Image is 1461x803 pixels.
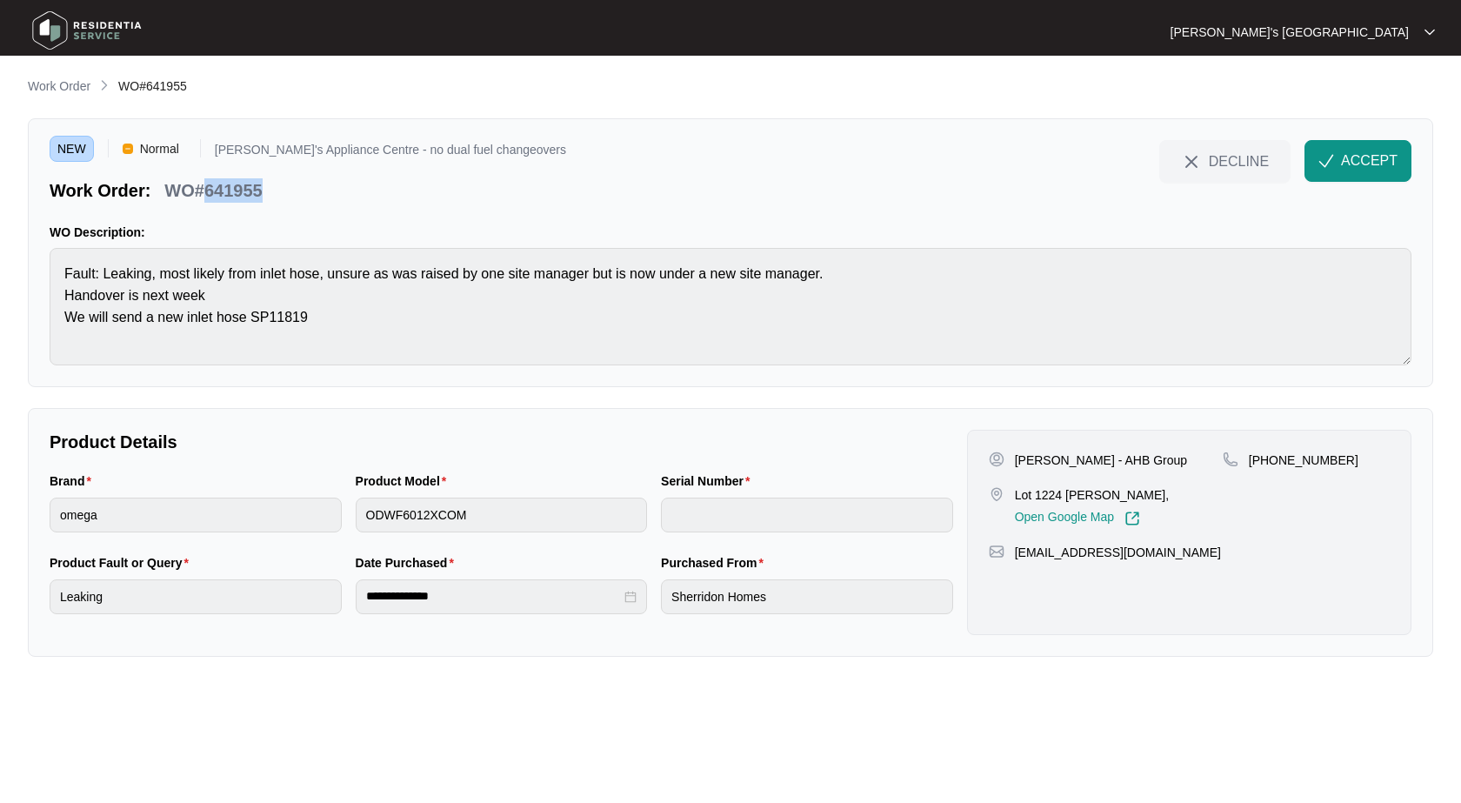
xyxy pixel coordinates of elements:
[1209,151,1269,171] span: DECLINE
[989,544,1004,559] img: map-pin
[1015,452,1187,469] p: [PERSON_NAME] - AHB Group
[1015,486,1169,504] p: Lot 1224 [PERSON_NAME],
[661,472,757,490] label: Serial Number
[123,144,133,154] img: Vercel Logo
[1249,452,1358,469] p: [PHONE_NUMBER]
[26,4,148,57] img: residentia service logo
[50,498,342,532] input: Brand
[50,224,1411,241] p: WO Description:
[1318,153,1334,169] img: check-Icon
[1124,511,1140,526] img: Link-External
[50,579,342,614] input: Product Fault or Query
[989,486,1004,502] img: map-pin
[50,430,953,454] p: Product Details
[356,472,454,490] label: Product Model
[661,579,953,614] input: Purchased From
[164,178,262,203] p: WO#641955
[28,77,90,95] p: Work Order
[356,498,648,532] input: Product Model
[215,144,566,162] p: [PERSON_NAME]'s Appliance Centre - no dual fuel changeovers
[50,472,98,490] label: Brand
[133,136,186,162] span: Normal
[50,178,150,203] p: Work Order:
[661,554,771,572] label: Purchased From
[97,78,111,92] img: chevron-right
[1015,544,1221,561] p: [EMAIL_ADDRESS][DOMAIN_NAME]
[1159,140,1291,182] button: close-IconDECLINE
[366,587,622,606] input: Date Purchased
[1015,511,1140,526] a: Open Google Map
[50,554,196,572] label: Product Fault or Query
[1304,140,1411,182] button: check-IconACCEPT
[989,452,1004,467] img: user-pin
[1223,452,1238,467] img: map-pin
[661,498,953,532] input: Serial Number
[24,77,94,97] a: Work Order
[50,248,1411,365] textarea: Fault: Leaking, most likely from inlet hose, unsure as was raised by one site manager but is now ...
[1181,151,1202,172] img: close-Icon
[118,79,187,93] span: WO#641955
[1171,23,1409,41] p: [PERSON_NAME]'s [GEOGRAPHIC_DATA]
[50,136,94,162] span: NEW
[356,554,461,572] label: Date Purchased
[1424,28,1435,37] img: dropdown arrow
[1341,151,1398,171] span: ACCEPT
